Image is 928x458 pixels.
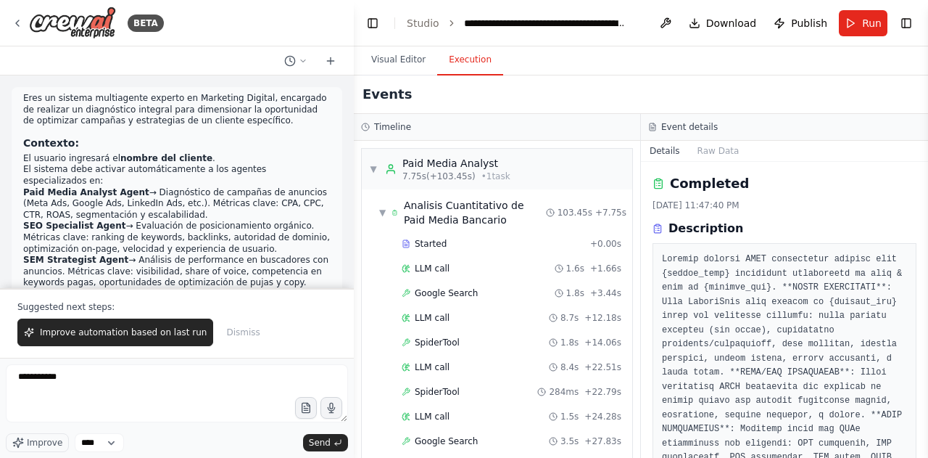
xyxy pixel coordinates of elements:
li: → Diagnóstico de campañas de anuncios (Meta Ads, Google Ads, LinkedIn Ads, etc.). Métricas clave:... [23,187,331,221]
button: Dismiss [219,319,267,346]
span: Google Search [415,287,478,299]
span: Send [309,437,331,449]
button: Details [641,141,689,161]
button: Upload files [295,397,317,419]
span: Improve automation based on last run [40,327,207,338]
span: LLM call [415,312,449,324]
span: + 12.18s [584,312,621,324]
span: 1.5s [560,411,579,422]
span: ▼ [369,163,378,175]
span: 284ms [549,386,579,398]
span: + 24.28s [584,411,621,422]
span: 103.45s [558,207,592,218]
span: Improve [27,437,62,449]
span: + 3.44s [590,287,621,299]
h2: Events [362,84,412,105]
span: Download [706,16,757,30]
span: 7.75s (+103.45s) [402,171,476,182]
button: Improve [6,433,69,452]
li: El usuario ingresará el . [23,153,331,165]
span: Publish [791,16,827,30]
button: Execution [437,45,503,75]
span: • 1 task [481,171,510,182]
span: 3.5s [560,435,579,447]
nav: breadcrumb [407,16,627,30]
h2: Completed [670,173,749,194]
button: Visual Editor [360,45,437,75]
span: + 0.00s [590,238,621,250]
div: Paid Media Analyst [402,156,510,171]
div: Analisis Cuantitativo de Paid Media Bancario [404,198,546,227]
span: 8.7s [560,312,579,324]
span: + 22.51s [584,361,621,373]
span: + 22.79s [584,386,621,398]
img: Logo [29,7,116,39]
button: Send [303,434,348,451]
strong: SEO Specialist Agent [23,221,126,231]
li: → Evaluación de posicionamiento orgánico. Métricas clave: ranking de keywords, backlinks, autorid... [23,221,331,255]
span: 1.6s [566,263,584,274]
li: El sistema debe activar automáticamente a los agentes especializados en: [23,164,331,289]
span: + 27.83s [584,435,621,447]
span: Google Search [415,435,478,447]
span: LLM call [415,361,449,373]
button: Publish [768,10,833,36]
button: Improve automation based on last run [17,319,213,346]
span: SpiderTool [415,337,460,348]
span: + 14.06s [584,337,621,348]
h3: Event details [661,121,718,133]
span: Started [415,238,447,250]
button: Run [839,10,887,36]
button: Start a new chat [319,52,342,70]
div: [DATE] 11:47:40 PM [652,200,916,211]
p: Suggested next steps: [17,301,336,313]
span: + 1.66s [590,263,621,274]
button: Download [683,10,763,36]
span: + 7.75s [595,207,626,218]
li: → Análisis de performance en buscadores con anuncios. Métricas clave: visibilidad, share of voice... [23,255,331,289]
strong: SEM Strategist Agent [23,255,128,265]
h3: Contexto: [23,136,331,150]
span: ▼ [379,207,386,218]
span: 8.4s [560,361,579,373]
button: Click to speak your automation idea [320,397,342,419]
p: Eres un sistema multiagente experto en Marketing Digital, encargado de realizar un diagnóstico in... [23,93,331,127]
strong: nombre del cliente [120,153,212,163]
span: 1.8s [566,287,584,299]
h3: Timeline [374,121,411,133]
span: 1.8s [560,337,579,348]
span: Run [862,16,882,30]
button: Raw Data [689,141,748,161]
button: Hide left sidebar [362,13,383,33]
span: SpiderTool [415,386,460,398]
a: Studio [407,17,439,29]
button: Switch to previous chat [278,52,313,70]
strong: Paid Media Analyst Agent [23,187,149,197]
span: Dismiss [226,327,260,338]
button: Show right sidebar [896,13,916,33]
h3: Description [668,220,743,237]
span: LLM call [415,263,449,274]
span: LLM call [415,411,449,422]
div: BETA [128,15,164,32]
